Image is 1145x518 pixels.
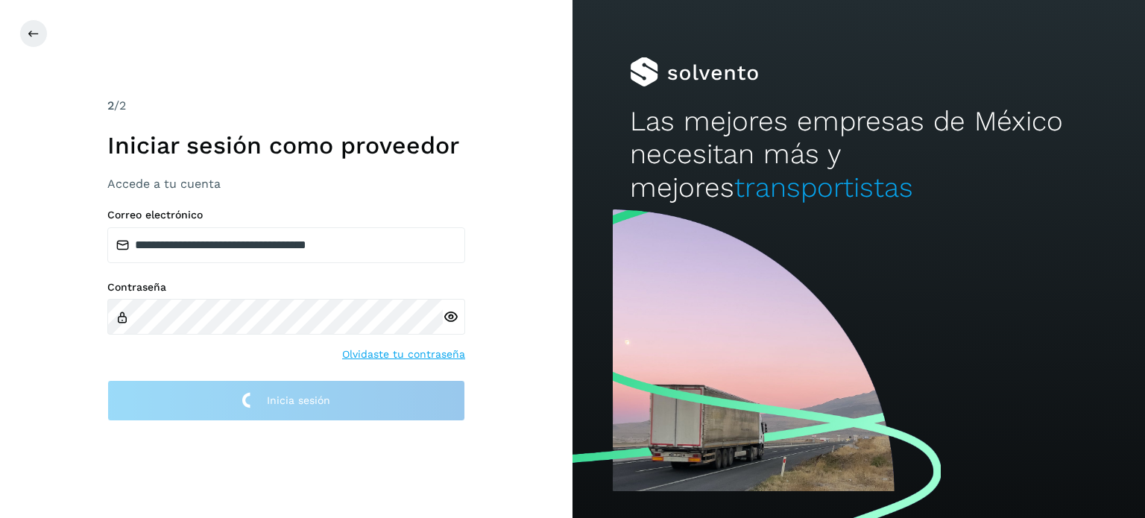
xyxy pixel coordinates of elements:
h1: Iniciar sesión como proveedor [107,131,465,159]
label: Contraseña [107,281,465,294]
label: Correo electrónico [107,209,465,221]
h2: Las mejores empresas de México necesitan más y mejores [630,105,1088,204]
a: Olvidaste tu contraseña [342,347,465,362]
span: Inicia sesión [267,395,330,405]
span: 2 [107,98,114,113]
div: /2 [107,97,465,115]
button: Inicia sesión [107,380,465,421]
span: transportistas [734,171,913,203]
h3: Accede a tu cuenta [107,177,465,191]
